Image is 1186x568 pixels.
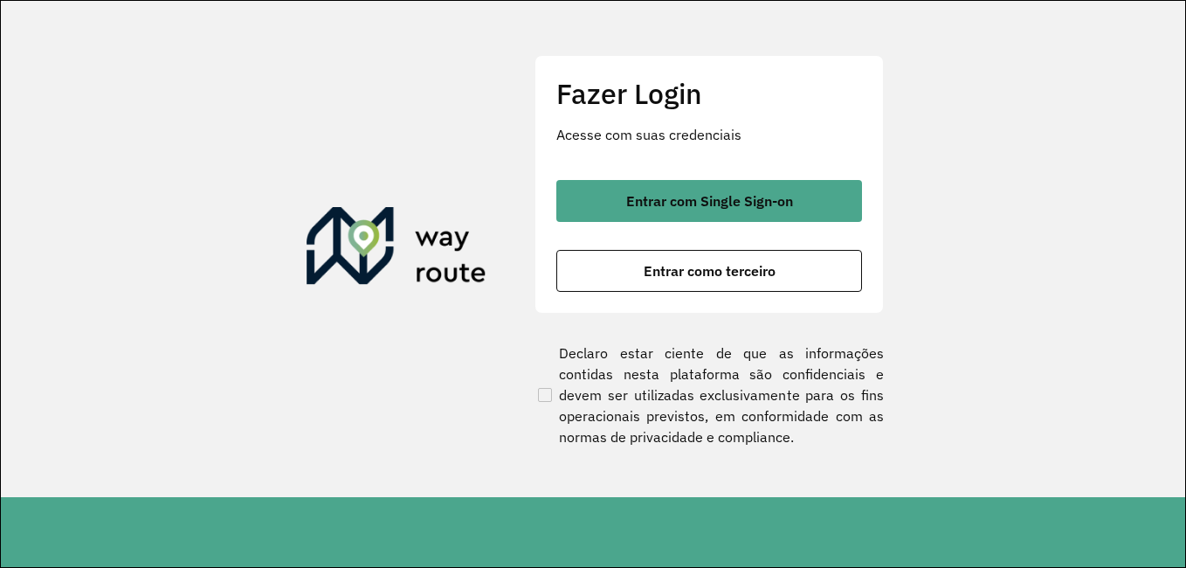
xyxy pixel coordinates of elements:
[644,264,776,278] span: Entrar como terceiro
[534,343,884,447] label: Declaro estar ciente de que as informações contidas nesta plataforma são confidenciais e devem se...
[556,77,862,110] h2: Fazer Login
[556,124,862,145] p: Acesse com suas credenciais
[626,194,793,208] span: Entrar com Single Sign-on
[556,250,862,292] button: button
[307,207,486,291] img: Roteirizador AmbevTech
[556,180,862,222] button: button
